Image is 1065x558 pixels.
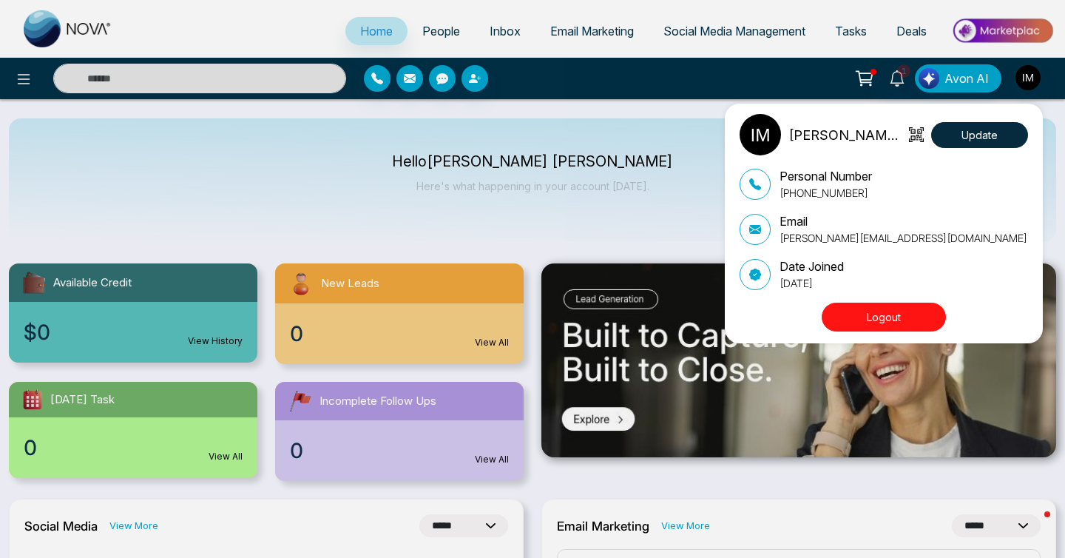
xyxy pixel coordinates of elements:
[788,125,905,145] p: [PERSON_NAME] [PERSON_NAME]
[780,258,844,275] p: Date Joined
[780,212,1027,230] p: Email
[1015,508,1050,543] iframe: Intercom live chat
[780,275,844,291] p: [DATE]
[780,230,1027,246] p: [PERSON_NAME][EMAIL_ADDRESS][DOMAIN_NAME]
[822,303,946,332] button: Logout
[931,122,1028,148] button: Update
[780,185,872,201] p: [PHONE_NUMBER]
[780,167,872,185] p: Personal Number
